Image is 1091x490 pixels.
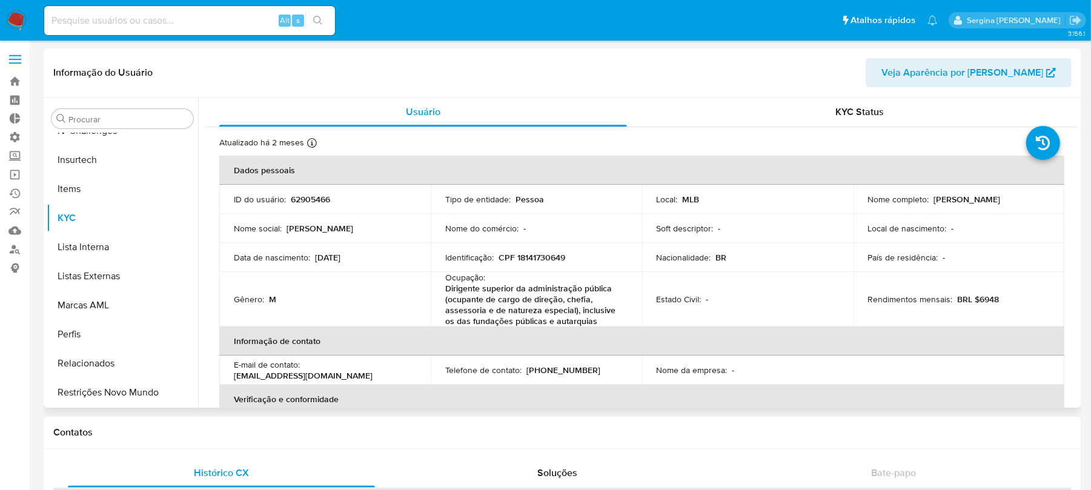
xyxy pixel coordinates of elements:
span: Histórico CX [194,466,249,480]
th: Verificação e conformidade [219,385,1064,414]
span: Atalhos rápidos [851,14,915,27]
p: - [706,294,709,305]
p: País de residência : [868,252,938,263]
p: Rendimentos mensais : [868,294,953,305]
p: ID do usuário : [234,194,286,205]
p: Pessoa [516,194,544,205]
span: Bate-papo [871,466,916,480]
p: Gênero : [234,294,264,305]
p: CPF 18141730649 [499,252,565,263]
p: MLB [683,194,700,205]
p: - [952,223,954,234]
p: Data de nascimento : [234,252,310,263]
button: Veja Aparência por [PERSON_NAME] [866,58,1072,87]
p: BR [716,252,727,263]
h1: Contatos [53,426,1072,439]
p: - [943,252,946,263]
p: Nome do comércio : [445,223,519,234]
p: - [718,223,721,234]
p: E-mail de contato : [234,359,300,370]
p: Nome completo : [868,194,929,205]
p: Atualizado há 2 meses [219,137,304,148]
span: Usuário [406,105,440,119]
button: Marcas AML [47,291,198,320]
span: s [296,15,300,26]
p: Ocupação : [445,272,485,283]
p: Nome social : [234,223,282,234]
p: Tipo de entidade : [445,194,511,205]
p: Local : [657,194,678,205]
p: Soft descriptor : [657,223,714,234]
p: Nome da empresa : [657,365,728,376]
span: KYC Status [836,105,884,119]
button: Procurar [56,114,66,124]
p: Local de nascimento : [868,223,947,234]
a: Notificações [927,15,938,25]
p: Telefone de contato : [445,365,522,376]
button: Items [47,174,198,204]
p: [EMAIL_ADDRESS][DOMAIN_NAME] [234,370,373,381]
p: Estado Civil : [657,294,701,305]
th: Informação de contato [219,326,1064,356]
p: Identificação : [445,252,494,263]
p: BRL $6948 [958,294,1000,305]
p: Dirigente superior da administração pública (ocupante de cargo de direção, chefia, assessoria e d... [445,283,623,326]
input: Procurar [68,114,188,125]
p: sergina.neta@mercadolivre.com [967,15,1065,26]
input: Pesquise usuários ou casos... [44,13,335,28]
p: - [732,365,735,376]
p: - [523,223,526,234]
span: Veja Aparência por [PERSON_NAME] [881,58,1043,87]
button: Restrições Novo Mundo [47,378,198,407]
span: Soluções [537,466,577,480]
p: [PERSON_NAME] [934,194,1001,205]
a: Sair [1069,14,1082,27]
button: Lista Interna [47,233,198,262]
button: KYC [47,204,198,233]
span: Alt [280,15,290,26]
button: search-icon [305,12,330,29]
p: 62905466 [291,194,330,205]
p: [PHONE_NUMBER] [526,365,600,376]
button: Perfis [47,320,198,349]
button: Relacionados [47,349,198,378]
p: Nacionalidade : [657,252,711,263]
h1: Informação do Usuário [53,67,153,79]
p: [DATE] [315,252,340,263]
p: M [269,294,276,305]
button: Insurtech [47,145,198,174]
button: Listas Externas [47,262,198,291]
p: [PERSON_NAME] [287,223,353,234]
th: Dados pessoais [219,156,1064,185]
